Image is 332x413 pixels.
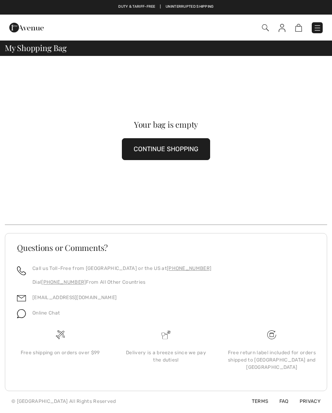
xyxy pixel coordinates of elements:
[56,330,65,339] img: Free shipping on orders over $99
[242,398,268,404] a: Terms
[32,278,211,286] p: Dial From All Other Countries
[313,24,321,32] img: Menu
[267,330,276,339] img: Free shipping on orders over $99
[119,349,212,364] div: Delivery is a breeze since we pay the duties!
[32,295,117,300] a: [EMAIL_ADDRESS][DOMAIN_NAME]
[279,24,285,32] img: My Info
[167,265,211,271] a: [PHONE_NUMBER]
[17,294,26,303] img: email
[17,266,26,275] img: call
[9,19,44,36] img: 1ère Avenue
[14,349,106,356] div: Free shipping on orders over $99
[162,330,170,339] img: Delivery is a breeze since we pay the duties!
[17,244,315,252] h3: Questions or Comments?
[41,279,86,285] a: [PHONE_NUMBER]
[9,23,44,31] a: 1ère Avenue
[17,309,26,318] img: chat
[262,24,269,31] img: Search
[21,120,311,128] div: Your bag is empty
[32,310,60,316] span: Online Chat
[270,398,289,404] a: FAQ
[11,398,116,405] div: © [GEOGRAPHIC_DATA] All Rights Reserved
[290,398,321,404] a: Privacy
[32,265,211,272] p: Call us Toll-Free from [GEOGRAPHIC_DATA] or the US at
[122,138,210,160] button: CONTINUE SHOPPING
[295,24,302,32] img: Shopping Bag
[5,44,67,52] span: My Shopping Bag
[226,349,318,371] div: Free return label included for orders shipped to [GEOGRAPHIC_DATA] and [GEOGRAPHIC_DATA]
